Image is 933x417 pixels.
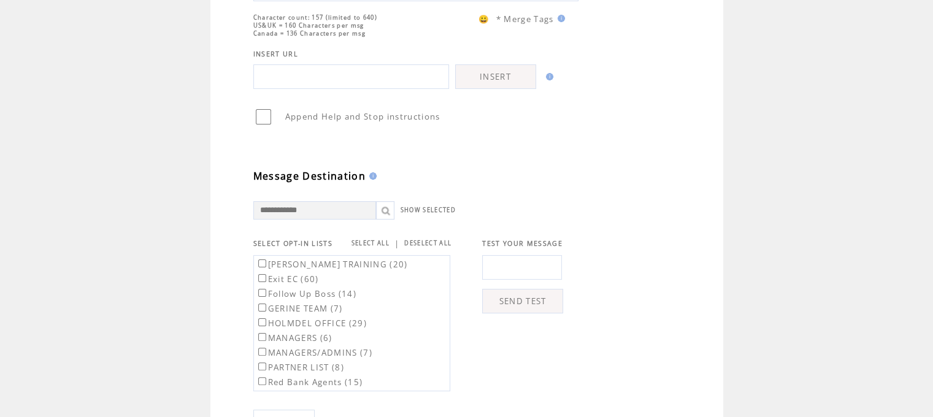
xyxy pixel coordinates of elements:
[256,318,367,329] label: HOLMDEL OFFICE (29)
[258,318,266,326] input: HOLMDEL OFFICE (29)
[256,332,332,343] label: MANAGERS (6)
[554,15,565,22] img: help.gif
[256,377,363,388] label: Red Bank Agents (15)
[258,348,266,356] input: MANAGERS/ADMINS (7)
[253,13,377,21] span: Character count: 157 (limited to 640)
[496,13,554,25] span: * Merge Tags
[253,239,332,248] span: SELECT OPT-IN LISTS
[256,259,408,270] label: [PERSON_NAME] TRAINING (20)
[366,172,377,180] img: help.gif
[351,239,390,247] a: SELECT ALL
[256,347,372,358] label: MANAGERS/ADMINS (7)
[258,259,266,267] input: [PERSON_NAME] TRAINING (20)
[253,21,364,29] span: US&UK = 160 Characters per msg
[256,274,319,285] label: Exit EC (60)
[482,239,562,248] span: TEST YOUR MESSAGE
[253,50,298,58] span: INSERT URL
[542,73,553,80] img: help.gif
[256,303,343,314] label: GERINE TEAM (7)
[285,111,440,122] span: Append Help and Stop instructions
[478,13,490,25] span: 😀
[256,362,344,373] label: PARTNER LIST (8)
[258,304,266,312] input: GERINE TEAM (7)
[258,333,266,341] input: MANAGERS (6)
[258,274,266,282] input: Exit EC (60)
[253,169,366,183] span: Message Destination
[404,239,451,247] a: DESELECT ALL
[258,377,266,385] input: Red Bank Agents (15)
[258,289,266,297] input: Follow Up Boss (14)
[482,289,563,313] a: SEND TEST
[394,238,399,249] span: |
[455,64,536,89] a: INSERT
[256,288,356,299] label: Follow Up Boss (14)
[253,29,366,37] span: Canada = 136 Characters per msg
[401,206,456,214] a: SHOW SELECTED
[258,362,266,370] input: PARTNER LIST (8)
